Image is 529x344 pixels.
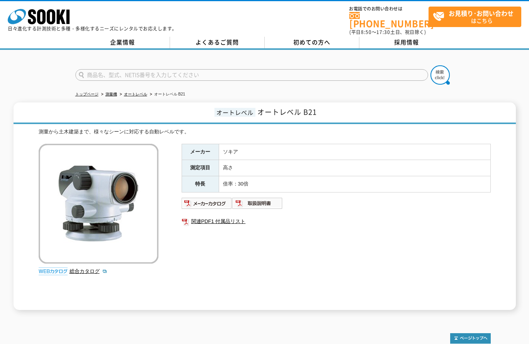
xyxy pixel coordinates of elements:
strong: お見積り･お問い合わせ [449,9,514,18]
span: はこちら [433,7,521,26]
a: メーカーカタログ [182,202,232,208]
img: トップページへ [450,333,491,344]
a: よくあるご質問 [170,37,265,48]
span: 8:50 [361,29,372,36]
img: btn_search.png [430,65,450,85]
span: (平日 ～ 土日、祝日除く) [349,29,426,36]
p: 日々進化する計測技術と多種・多様化するニーズにレンタルでお応えします。 [8,26,177,31]
a: 総合カタログ [70,268,107,274]
a: [PHONE_NUMBER] [349,12,429,28]
img: オートレベル B21 [39,144,158,264]
a: 採用情報 [359,37,454,48]
span: お電話でのお問い合わせは [349,7,429,11]
div: 測量から土木建築まで、様々なシーンに対応する自動レベルです。 [39,128,491,136]
th: 測定項目 [182,160,219,176]
li: オートレベル B21 [148,90,185,99]
span: 17:30 [376,29,390,36]
a: 取扱説明書 [232,202,283,208]
a: 初めての方へ [265,37,359,48]
a: 企業情報 [75,37,170,48]
a: トップページ [75,92,99,96]
img: 取扱説明書 [232,197,283,209]
input: 商品名、型式、NETIS番号を入力してください [75,69,428,81]
th: メーカー [182,144,219,160]
th: 特長 [182,176,219,192]
a: 測量機 [105,92,117,96]
span: オートレベル [214,108,255,117]
a: お見積り･お問い合わせはこちら [429,7,521,27]
a: 関連PDF1 付属品リスト [182,216,491,226]
td: 倍率：30倍 [219,176,490,192]
img: メーカーカタログ [182,197,232,209]
td: 高さ [219,160,490,176]
a: オートレベル [124,92,147,96]
span: オートレベル B21 [257,107,317,117]
span: 初めての方へ [293,38,330,46]
img: webカタログ [39,267,68,275]
td: ソキア [219,144,490,160]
